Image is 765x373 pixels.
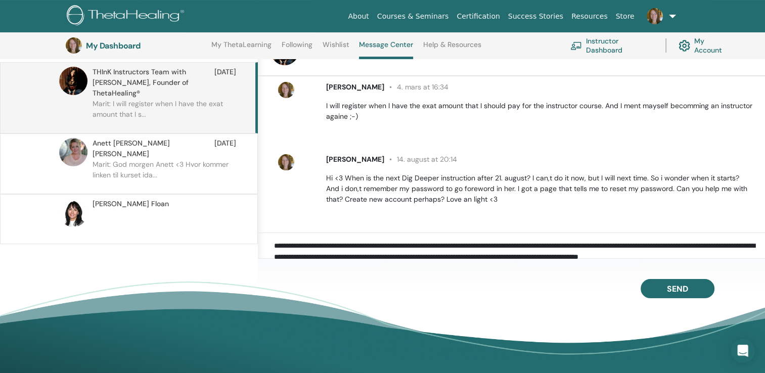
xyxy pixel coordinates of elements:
[359,40,413,59] a: Message Center
[567,7,612,26] a: Resources
[679,34,732,57] a: My Account
[67,5,188,28] img: logo.png
[384,82,448,91] span: 4. mars at 16:34
[59,199,87,227] img: default.jpg
[570,41,582,50] img: chalkboard-teacher.svg
[326,82,384,91] span: [PERSON_NAME]
[93,67,214,99] span: THInK Instructors Team with [PERSON_NAME], Founder of ThetaHealing®
[373,7,453,26] a: Courses & Seminars
[647,8,663,24] img: default.jpg
[86,41,187,51] h3: My Dashboard
[278,82,294,98] img: default.jpg
[59,138,87,166] img: default.jpg
[326,155,384,164] span: [PERSON_NAME]
[570,34,653,57] a: Instructor Dashboard
[679,37,690,54] img: cog.svg
[323,40,349,57] a: Wishlist
[93,99,239,129] p: Marit: I will register when I have the exat amount that I s...
[344,7,373,26] a: About
[93,138,214,159] span: Anett [PERSON_NAME] [PERSON_NAME]
[211,40,272,57] a: My ThetaLearning
[93,159,239,190] p: Marit: God morgen Anett <3 Hvor kommer linken til kurset ida...
[326,173,753,205] p: Hi <3 When is the next Dig Deeper instruction after 21. august? I can,t do it now, but I will nex...
[641,279,714,298] button: Send
[59,67,87,95] img: default.jpg
[93,199,169,209] span: [PERSON_NAME] Floan
[66,37,82,54] img: default.jpg
[214,67,236,99] span: [DATE]
[612,7,639,26] a: Store
[504,7,567,26] a: Success Stories
[731,339,755,363] div: Open Intercom Messenger
[282,40,312,57] a: Following
[214,138,236,159] span: [DATE]
[326,101,753,122] p: I will register when I have the exat amount that I should pay for the instructor course. And I me...
[384,155,457,164] span: 14. august at 20:14
[278,154,294,170] img: default.jpg
[423,40,481,57] a: Help & Resources
[453,7,504,26] a: Certification
[667,284,688,294] span: Send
